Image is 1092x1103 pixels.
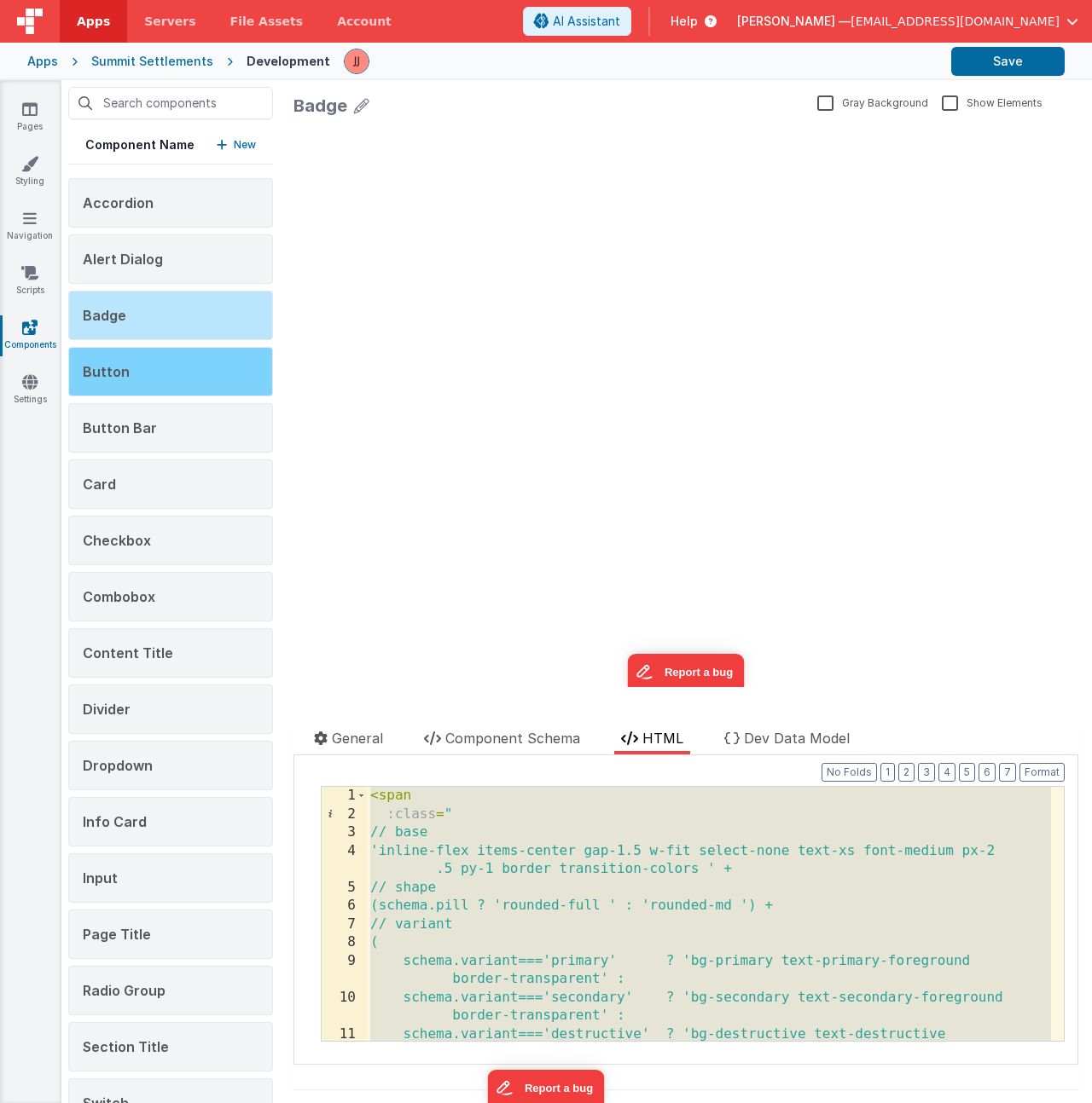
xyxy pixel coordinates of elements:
button: 7 [999,763,1016,782]
div: 8 [322,933,367,952]
span: Divider [83,701,131,718]
span: Page Title [83,926,151,943]
span: Accordion [83,194,154,211]
span: Input [83,869,118,886]
div: Summit Settlements [91,53,213,70]
span: AI Assistant [553,13,620,30]
iframe: Marker.io feedback button [334,529,451,565]
label: Show Elements [942,94,1043,110]
span: Apps [77,13,110,30]
span: Alert Dialog [83,251,163,268]
button: Save [951,47,1065,76]
span: Dropdown [83,757,153,774]
div: 3 [322,823,367,842]
span: Badge [83,307,126,324]
div: 4 [322,842,367,879]
span: Dev Data Model [744,730,850,747]
div: Apps [27,53,58,70]
span: Help [671,13,698,30]
div: 6 [322,897,367,915]
span: Button [83,363,130,380]
span: Combobox [83,588,155,605]
span: File Assets [230,13,304,30]
div: 7 [322,915,367,934]
button: 5 [959,763,975,782]
div: 5 [322,879,367,898]
h5: Component Name [85,136,195,153]
span: Checkbox [83,532,151,549]
button: New [217,136,256,153]
div: 10 [322,989,367,1025]
input: Search components [68,87,273,119]
span: Info Card [83,813,147,830]
div: Development [247,53,330,70]
div: Badge [293,94,347,118]
button: 3 [918,763,935,782]
span: General [332,730,383,747]
span: [EMAIL_ADDRESS][DOMAIN_NAME] [851,13,1060,30]
button: No Folds [822,763,877,782]
button: 6 [979,763,996,782]
div: 2 [322,806,367,824]
span: [PERSON_NAME] — [737,13,851,30]
img: 67cf703950b6d9cd5ee0aacca227d490 [345,49,369,73]
button: [PERSON_NAME] — [EMAIL_ADDRESS][DOMAIN_NAME] [737,13,1078,30]
button: AI Assistant [523,7,631,36]
div: 1 [322,787,367,806]
span: Content Title [83,644,173,661]
span: Card [83,476,116,493]
span: Radio Group [83,982,166,999]
span: HTML [642,730,683,747]
button: 4 [938,763,955,782]
button: 2 [898,763,915,782]
label: Gray Background [817,94,928,110]
span: Section Title [83,1038,169,1055]
span: Button Bar [83,419,157,436]
button: 1 [880,763,895,782]
div: 11 [322,1025,367,1062]
p: New [234,136,256,153]
span: Component Schema [445,730,580,747]
button: Format [1019,763,1065,782]
span: Servers [144,13,195,30]
div: 9 [322,952,367,989]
